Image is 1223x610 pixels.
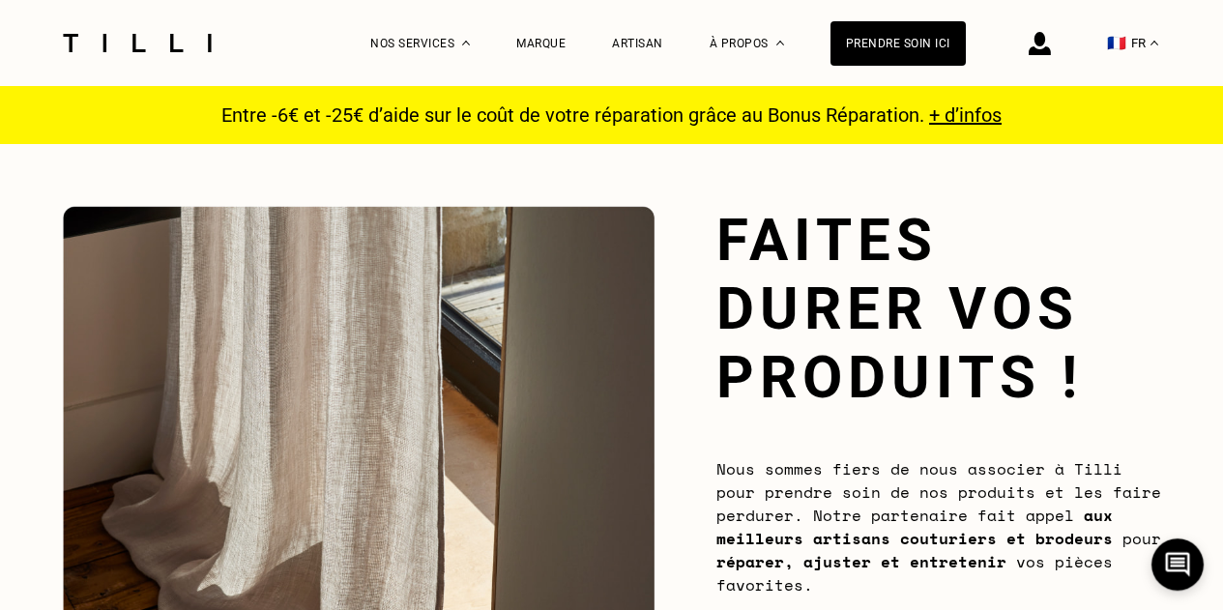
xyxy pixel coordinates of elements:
[716,457,1161,596] span: Nous sommes fiers de nous associer à Tilli pour prendre soin de nos produits et les faire perdure...
[1107,34,1126,52] span: 🇫🇷
[716,504,1113,550] b: aux meilleurs artisans couturiers et brodeurs
[830,21,966,66] a: Prendre soin ici
[716,206,1161,412] h1: Faites durer vos produits !
[462,41,470,45] img: Menu déroulant
[1150,41,1158,45] img: menu déroulant
[210,103,1013,127] p: Entre -6€ et -25€ d’aide sur le coût de votre réparation grâce au Bonus Réparation.
[776,41,784,45] img: Menu déroulant à propos
[1029,32,1051,55] img: icône connexion
[612,37,663,50] a: Artisan
[716,550,1006,573] b: réparer, ajuster et entretenir
[929,103,1002,127] a: + d’infos
[516,37,566,50] a: Marque
[56,34,218,52] img: Logo du service de couturière Tilli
